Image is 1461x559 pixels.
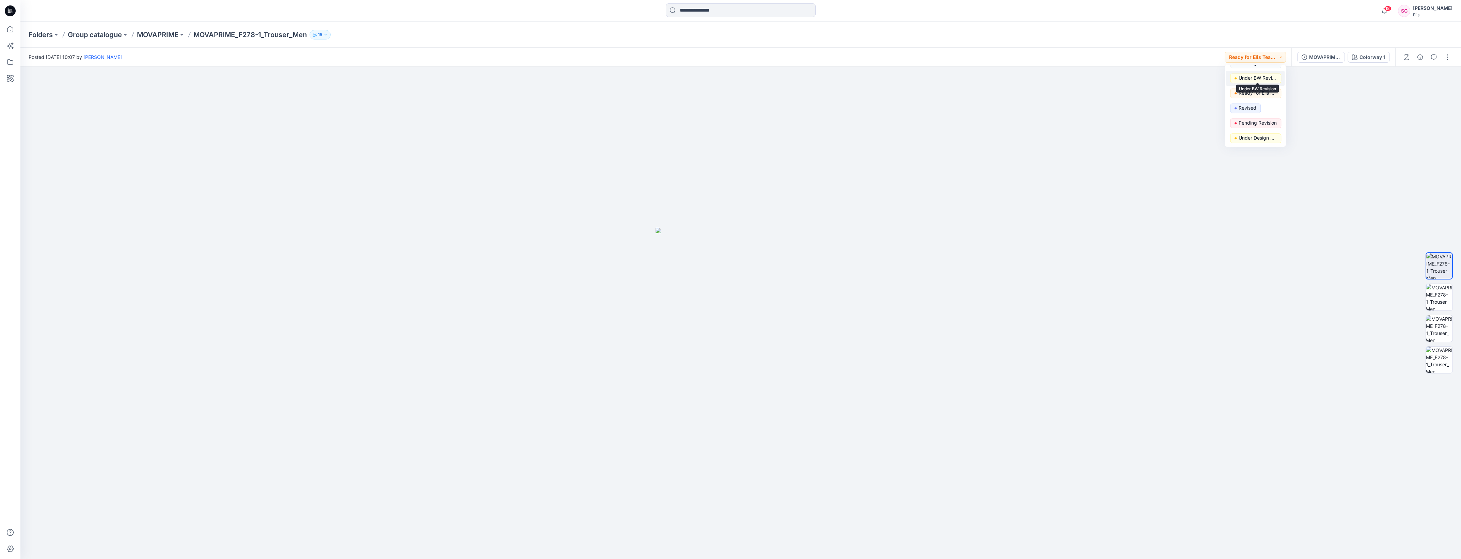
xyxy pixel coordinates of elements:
p: Under BW Revision [1239,74,1277,82]
button: Details [1415,52,1426,63]
p: Ready for Elis Team Review [1239,89,1277,97]
div: SC [1398,5,1410,17]
button: 15 [310,30,331,39]
div: Elis [1413,12,1452,17]
div: Colorway 1 [1360,53,1385,61]
p: Revised [1239,103,1256,112]
a: MOVAPRIME [137,30,178,39]
img: MOVAPRIME_F278-1_Trouser_Men (1)_Block_Front [1426,253,1452,279]
a: Group catalogue [68,30,122,39]
img: MOVAPRIME_F278-1_Trouser_Men (1)_Block_Right [1426,347,1452,373]
button: Colorway 1 [1348,52,1390,63]
p: Pending Revision [1239,118,1277,127]
div: MOVAPRIME_F278-1_Trouser_Men (1) [1309,53,1340,61]
span: Posted [DATE] 10:07 by [29,53,122,61]
img: MOVAPRIME_F278-1_Trouser_Men (1)_Block_Back [1426,284,1452,310]
p: Under Design Revision [1239,133,1277,142]
span: 18 [1384,6,1392,11]
img: MOVAPRIME_F278-1_Trouser_Men (1)_Block_Left [1426,315,1452,342]
div: [PERSON_NAME] [1413,4,1452,12]
p: MOVAPRIME_F278-1_Trouser_Men [193,30,307,39]
button: MOVAPRIME_F278-1_Trouser_Men (1) [1297,52,1345,63]
a: [PERSON_NAME] [83,54,122,60]
img: eyJhbGciOiJIUzI1NiIsImtpZCI6IjAiLCJzbHQiOiJzZXMiLCJ0eXAiOiJKV1QifQ.eyJkYXRhIjp7InR5cGUiOiJzdG9yYW... [656,228,826,559]
a: Folders [29,30,53,39]
p: 15 [318,31,322,38]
